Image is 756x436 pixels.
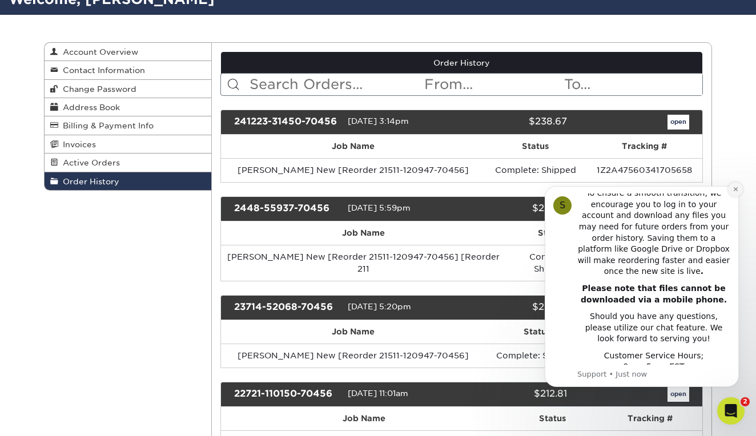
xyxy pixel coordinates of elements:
th: Job Name [221,407,508,430]
span: [DATE] 3:14pm [348,116,409,126]
div: $238.67 [453,115,575,130]
span: Account Overview [58,47,138,56]
a: Order History [45,172,211,190]
div: $235.71 [453,201,575,216]
div: 2448-55937-70456 [226,201,348,216]
span: Active Orders [58,158,120,167]
td: [PERSON_NAME] New [Reorder 21511-120947-70456] [221,158,485,182]
a: Billing & Payment Info [45,116,211,135]
input: Search Orders... [248,74,424,95]
a: open [667,115,689,130]
span: [DATE] 5:59pm [348,203,411,212]
input: From... [423,74,562,95]
iframe: Intercom notifications message [528,172,756,430]
th: Status [486,320,587,344]
th: Status [485,135,586,158]
th: Job Name [221,221,506,245]
th: Job Name [221,320,486,344]
td: [PERSON_NAME] New [Reorder 21511-120947-70456] [221,344,486,368]
a: Order History [221,52,703,74]
a: Address Book [45,98,211,116]
th: Status [508,407,598,430]
th: Tracking # [586,135,702,158]
td: Complete: Shipped [506,245,597,281]
div: $212.81 [453,387,575,402]
a: Change Password [45,80,211,98]
td: Complete: Shipped [486,344,587,368]
span: Address Book [58,103,120,112]
td: 1Z2A47560341705658 [586,158,702,182]
th: Status [506,221,597,245]
a: Contact Information [45,61,211,79]
th: Job Name [221,135,485,158]
td: [PERSON_NAME] New [Reorder 21511-120947-70456] [Reorder 211 [221,245,506,281]
td: Complete: Shipped [485,158,586,182]
a: Account Overview [45,43,211,61]
span: 2 [741,397,750,406]
div: 23714-52068-70456 [226,300,348,315]
span: Contact Information [58,66,145,75]
span: Billing & Payment Info [58,121,154,130]
div: 241223-31450-70456 [226,115,348,130]
span: [DATE] 5:20pm [348,302,411,311]
span: Invoices [58,140,96,149]
a: Invoices [45,135,211,154]
a: Active Orders [45,154,211,172]
span: [DATE] 11:01am [348,389,408,398]
div: 22721-110150-70456 [226,387,348,402]
span: Change Password [58,84,136,94]
iframe: Intercom live chat [717,397,745,425]
span: Order History [58,177,119,186]
div: $233.13 [453,300,575,315]
input: To... [563,74,702,95]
